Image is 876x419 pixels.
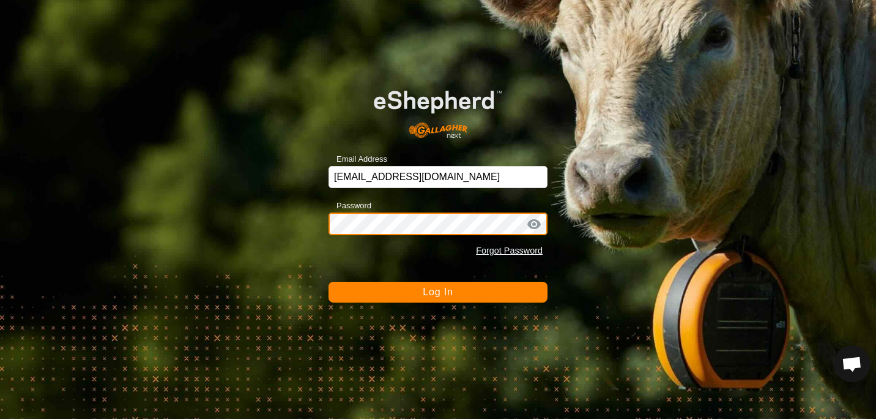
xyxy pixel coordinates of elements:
[328,153,387,165] label: Email Address
[328,166,547,188] input: Email Address
[351,72,525,147] img: E-shepherd Logo
[834,345,870,382] div: Open chat
[476,246,543,255] a: Forgot Password
[423,287,453,297] span: Log In
[328,200,371,212] label: Password
[328,282,547,303] button: Log In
